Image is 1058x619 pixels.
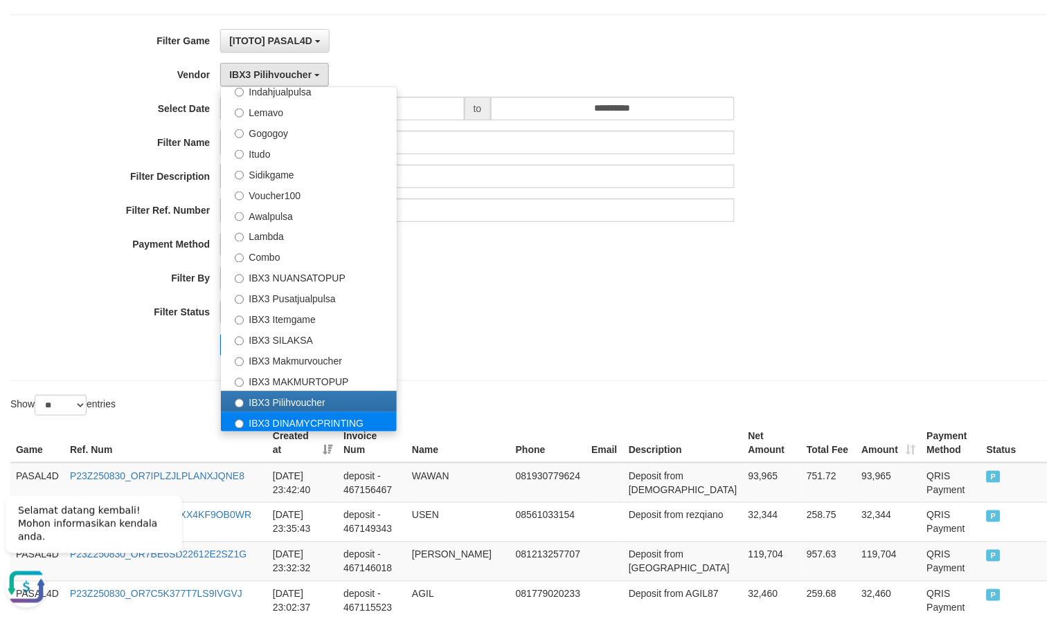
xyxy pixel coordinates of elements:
th: Invoice Num [338,423,406,463]
label: IBX3 MAKMURTOPUP [221,371,397,391]
th: Status [981,423,1048,463]
input: IBX3 DINAMYCPRINTING [235,420,244,429]
input: IBX3 Itemgame [235,316,244,325]
td: Deposit from [GEOGRAPHIC_DATA] [623,542,743,581]
span: to [465,97,491,120]
td: QRIS Payment [922,542,981,581]
label: Combo [221,246,397,267]
label: IBX3 DINAMYCPRINTING [221,412,397,433]
td: [DATE] 23:35:43 [267,502,338,542]
button: IBX3 Pilihvoucher [220,63,329,86]
th: Created at: activate to sort column ascending [267,423,338,463]
button: [ITOTO] PASAL4D [220,29,330,53]
span: PAID [987,550,1001,562]
td: WAWAN [406,463,510,503]
td: 119,704 [857,542,922,581]
label: IBX3 NUANSATOPUP [221,267,397,288]
input: Lemavo [235,109,244,118]
input: Sidikgame [235,171,244,180]
span: PAID [987,589,1001,601]
td: [PERSON_NAME] [406,542,510,581]
label: Lambda [221,225,397,246]
td: Deposit from [DEMOGRAPHIC_DATA] [623,463,743,503]
span: PAID [987,510,1001,522]
input: IBX3 Makmurvoucher [235,358,244,367]
input: Itudo [235,150,244,159]
th: Phone [510,423,586,463]
td: 751.72 [801,463,856,503]
label: Gogogoy [221,122,397,142]
span: PAID [987,471,1001,483]
th: Email [586,423,623,463]
td: 32,344 [857,502,922,542]
label: Lemavo [221,101,397,122]
input: IBX3 SILAKSA [235,337,244,346]
label: Sidikgame [221,163,397,184]
input: IBX3 Pusatjualpulsa [235,295,244,304]
th: Description [623,423,743,463]
th: Payment Method [922,423,981,463]
input: Gogogoy [235,129,244,138]
td: USEN [406,502,510,542]
th: Game [10,423,64,463]
td: 258.75 [801,502,856,542]
td: [DATE] 23:32:32 [267,542,338,581]
td: 93,965 [857,463,922,503]
label: IBX3 Itemgame [221,308,397,329]
label: IBX3 Pusatjualpulsa [221,288,397,308]
input: Awalpulsa [235,212,244,221]
td: QRIS Payment [922,463,981,503]
td: 957.63 [801,542,856,581]
label: Indahjualpulsa [221,80,397,101]
label: IBX3 Pilihvoucher [221,391,397,412]
select: Showentries [35,395,87,416]
td: PASAL4D [10,463,64,503]
button: Open LiveChat chat widget [6,83,47,124]
th: Amount: activate to sort column ascending [857,423,922,463]
input: IBX3 NUANSATOPUP [235,275,244,284]
label: Awalpulsa [221,205,397,225]
td: deposit - 467149343 [338,502,406,542]
input: Indahjualpulsa [235,88,244,97]
input: Voucher100 [235,192,244,201]
th: Net Amount [743,423,802,463]
th: Name [406,423,510,463]
a: P23Z250830_OR7IPLZJLPLANXJQNE8 [70,470,244,481]
td: 32,344 [743,502,802,542]
input: IBX3 Pilihvoucher [235,399,244,408]
td: 08561033154 [510,502,586,542]
td: 081213257707 [510,542,586,581]
input: Combo [235,254,244,263]
td: deposit - 467156467 [338,463,406,503]
td: 081930779624 [510,463,586,503]
label: IBX3 Makmurvoucher [221,350,397,371]
th: Ref. Num [64,423,267,463]
input: IBX3 MAKMURTOPUP [235,378,244,387]
span: Selamat datang kembali! Mohon informasikan kendala anda. [18,21,157,59]
th: Total Fee [801,423,856,463]
span: [ITOTO] PASAL4D [229,35,312,46]
td: [DATE] 23:42:40 [267,463,338,503]
td: 93,965 [743,463,802,503]
label: IBX3 SILAKSA [221,329,397,350]
label: Itudo [221,142,397,163]
td: 119,704 [743,542,802,581]
input: Lambda [235,233,244,242]
td: Deposit from rezqiano [623,502,743,542]
td: deposit - 467146018 [338,542,406,581]
td: QRIS Payment [922,502,981,542]
label: Voucher100 [221,184,397,205]
label: Show entries [10,395,116,416]
span: IBX3 Pilihvoucher [229,69,312,80]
